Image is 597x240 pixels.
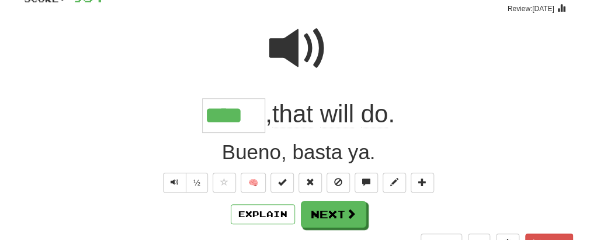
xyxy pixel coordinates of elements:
[361,100,388,128] span: do
[301,201,366,228] button: Next
[383,173,406,193] button: Edit sentence (alt+d)
[186,173,208,193] button: ½
[327,173,350,193] button: Ignore sentence (alt+i)
[241,173,266,193] button: 🧠
[213,173,236,193] button: Favorite sentence (alt+f)
[411,173,434,193] button: Add to collection (alt+a)
[270,173,294,193] button: Set this sentence to 100% Mastered (alt+m)
[231,204,295,224] button: Explain
[24,138,573,167] div: Bueno, basta ya.
[161,173,208,193] div: Text-to-speech controls
[163,173,186,193] button: Play sentence audio (ctl+space)
[508,5,554,13] small: Review: [DATE]
[320,100,354,128] span: will
[355,173,378,193] button: Discuss sentence (alt+u)
[265,100,395,128] span: , .
[272,100,313,128] span: that
[298,173,322,193] button: Reset to 0% Mastered (alt+r)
